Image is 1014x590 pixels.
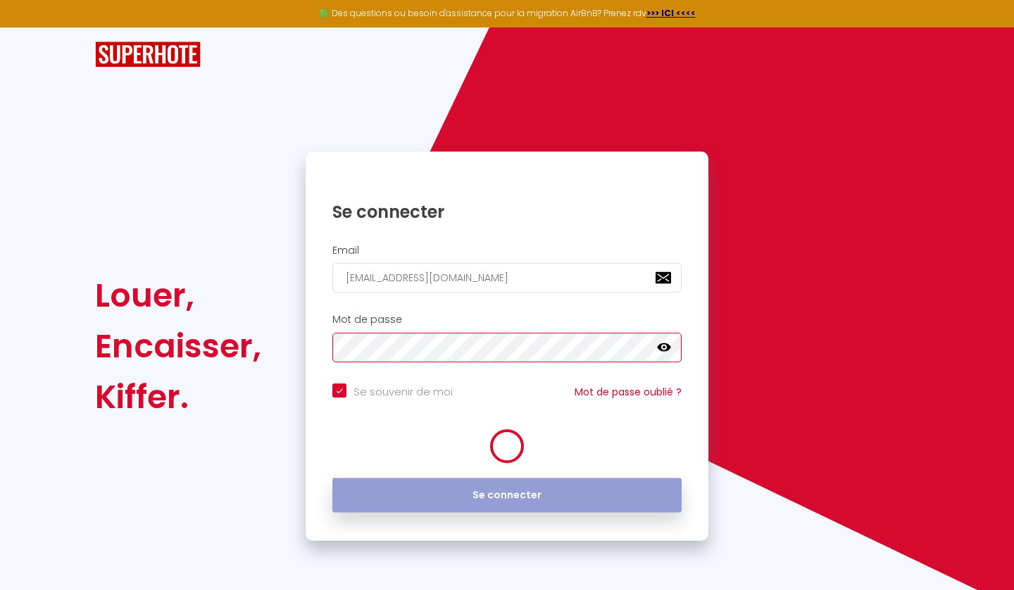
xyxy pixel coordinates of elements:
h2: Mot de passe [332,314,682,326]
h1: Se connecter [332,201,682,223]
a: Mot de passe oublié ? [575,385,682,399]
div: Encaisser, [95,321,261,371]
h2: Email [332,245,682,257]
a: >>> ICI <<<< [646,7,696,19]
img: SuperHote logo [95,42,201,68]
button: Se connecter [332,478,682,513]
div: Kiffer. [95,371,261,422]
input: Ton Email [332,263,682,293]
div: Louer, [95,270,261,321]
